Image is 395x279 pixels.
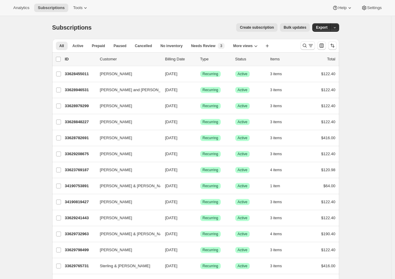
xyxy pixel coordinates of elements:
[203,248,218,252] span: Recurring
[238,136,248,140] span: Active
[65,231,95,237] p: 33629732963
[203,264,218,268] span: Recurring
[96,213,157,223] button: [PERSON_NAME]
[238,184,248,188] span: Active
[96,165,157,175] button: [PERSON_NAME]
[230,42,261,50] button: More views
[321,152,336,156] span: $122.40
[65,134,336,142] div: 33628782691[PERSON_NAME][DATE]SuccessRecurringSuccessActive3 items$416.00
[238,248,248,252] span: Active
[65,119,95,125] p: 33628848227
[96,229,157,239] button: [PERSON_NAME] & [PERSON_NAME]
[238,72,248,76] span: Active
[270,70,289,78] button: 3 items
[96,101,157,111] button: [PERSON_NAME]
[65,103,95,109] p: 33628979299
[165,72,178,76] span: [DATE]
[203,104,218,108] span: Recurring
[65,166,336,174] div: 33623769187[PERSON_NAME][DATE]SuccessRecurringSuccessActive4 items$120.98
[270,232,282,236] span: 4 items
[270,168,282,172] span: 4 items
[200,56,230,62] div: Type
[165,168,178,172] span: [DATE]
[238,200,248,204] span: Active
[203,232,218,236] span: Recurring
[238,104,248,108] span: Active
[65,135,95,141] p: 33628782691
[203,200,218,204] span: Recurring
[270,102,289,110] button: 3 items
[165,152,178,156] span: [DATE]
[338,5,346,10] span: Help
[100,183,169,189] span: [PERSON_NAME] & [PERSON_NAME]
[65,118,336,126] div: 33628848227[PERSON_NAME][DATE]SuccessRecurringSuccessActive3 items$122.40
[34,4,68,12] button: Subscriptions
[65,215,95,221] p: 33629241443
[65,56,95,62] p: ID
[238,152,248,156] span: Active
[270,182,287,190] button: 1 item
[270,184,280,188] span: 1 item
[10,4,33,12] button: Analytics
[270,134,289,142] button: 3 items
[165,136,178,140] span: [DATE]
[238,216,248,220] span: Active
[270,150,289,158] button: 3 items
[65,198,336,206] div: 34190819427[PERSON_NAME][DATE]SuccessRecurringSuccessActive3 items$122.40
[96,85,157,95] button: [PERSON_NAME] and [PERSON_NAME]
[236,23,278,32] button: Create subscription
[270,120,282,124] span: 3 items
[165,264,178,268] span: [DATE]
[65,246,336,254] div: 33629798499[PERSON_NAME][DATE]SuccessRecurringSuccessActive3 items$122.40
[280,23,310,32] button: Bulk updates
[165,104,178,108] span: [DATE]
[238,264,248,268] span: Active
[321,88,336,92] span: $122.40
[233,43,253,48] span: More views
[270,264,282,268] span: 3 items
[323,184,336,188] span: $64.00
[270,248,282,252] span: 3 items
[300,41,315,50] button: Search and filter results
[100,263,150,269] span: Sterling & [PERSON_NAME]
[191,43,216,48] span: Needs Review
[13,5,29,10] span: Analytics
[100,215,132,221] span: [PERSON_NAME]
[238,232,248,236] span: Active
[165,216,178,220] span: [DATE]
[235,56,265,62] p: Status
[100,119,132,125] span: [PERSON_NAME]
[96,261,157,271] button: Sterling & [PERSON_NAME]
[96,181,157,191] button: [PERSON_NAME] & [PERSON_NAME]
[312,23,331,32] button: Export
[165,184,178,188] span: [DATE]
[52,24,92,31] span: Subscriptions
[100,231,169,237] span: [PERSON_NAME] & [PERSON_NAME]
[165,56,195,62] p: Billing Date
[203,72,218,76] span: Recurring
[270,56,300,62] div: Items
[358,4,385,12] button: Settings
[270,166,289,174] button: 4 items
[321,120,336,124] span: $122.40
[270,216,282,220] span: 3 items
[65,183,95,189] p: 34190753891
[321,136,336,140] span: $416.00
[270,118,289,126] button: 3 items
[96,69,157,79] button: [PERSON_NAME]
[65,167,95,173] p: 33623769187
[65,151,95,157] p: 33629208675
[59,43,64,48] span: All
[100,71,132,77] span: [PERSON_NAME]
[270,198,289,206] button: 3 items
[100,167,132,173] span: [PERSON_NAME]
[65,102,336,110] div: 33628979299[PERSON_NAME][DATE]SuccessRecurringSuccessActive3 items$122.40
[238,88,248,92] span: Active
[321,232,336,236] span: $190.40
[240,25,274,30] span: Create subscription
[321,168,336,172] span: $120.98
[96,245,157,255] button: [PERSON_NAME]
[203,88,218,92] span: Recurring
[38,5,65,10] span: Subscriptions
[160,43,182,48] span: No inventory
